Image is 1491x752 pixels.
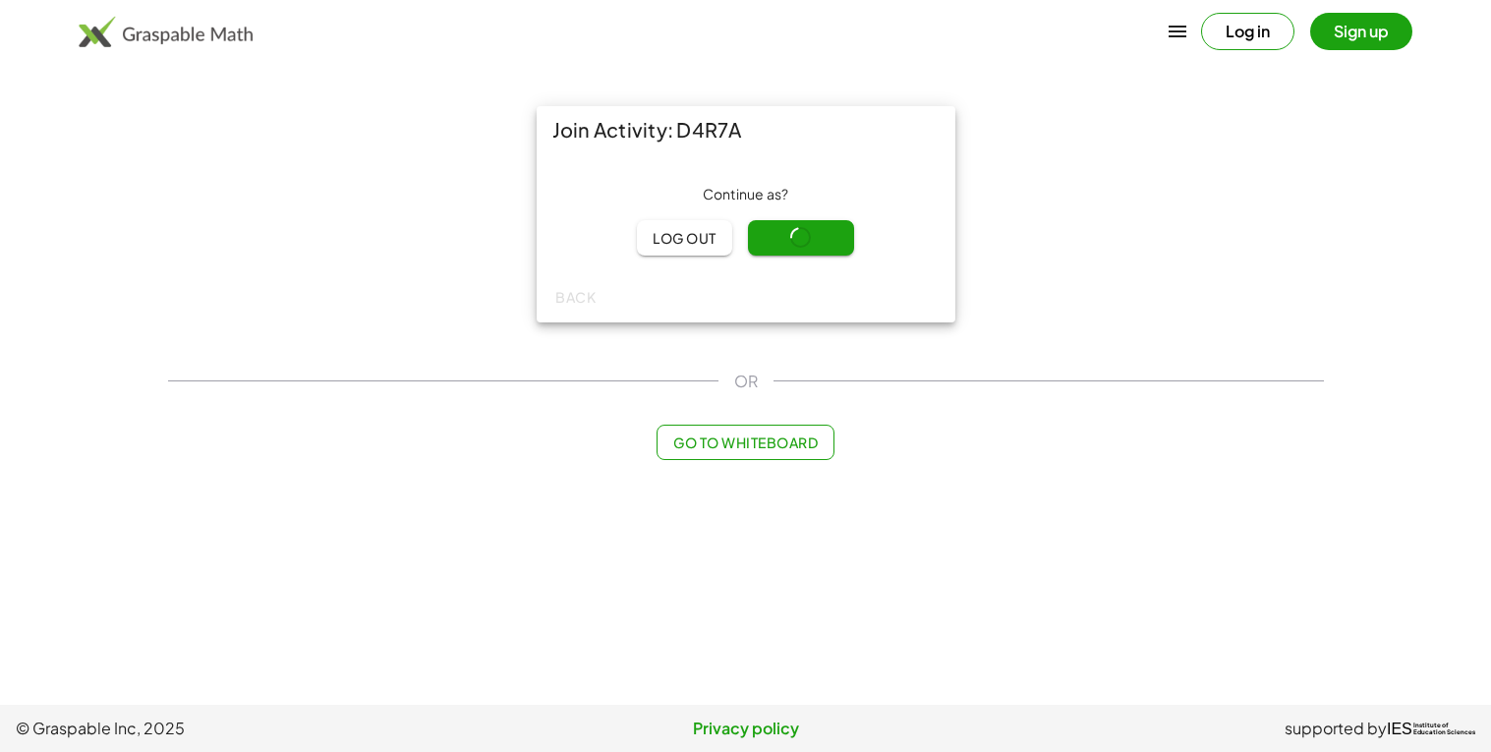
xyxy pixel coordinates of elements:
[1387,720,1412,738] span: IES
[1285,717,1387,740] span: supported by
[552,185,940,204] div: Continue as ?
[657,425,834,460] button: Go to Whiteboard
[537,106,955,153] div: Join Activity: D4R7A
[653,229,717,247] span: Log out
[1310,13,1412,50] button: Sign up
[1201,13,1294,50] button: Log in
[1413,723,1475,736] span: Institute of Education Sciences
[502,717,989,740] a: Privacy policy
[1387,717,1475,740] a: IESInstitute ofEducation Sciences
[16,717,502,740] span: © Graspable Inc, 2025
[673,434,818,451] span: Go to Whiteboard
[637,220,732,256] button: Log out
[734,370,758,393] span: OR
